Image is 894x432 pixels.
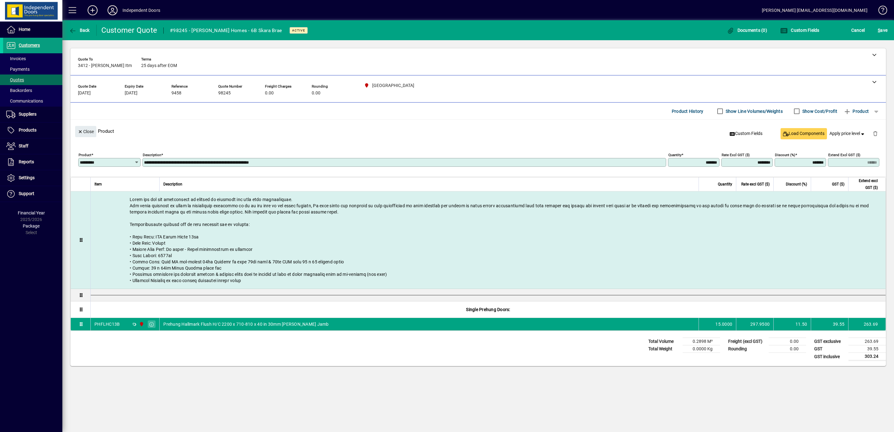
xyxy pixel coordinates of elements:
[876,25,889,36] button: Save
[70,120,886,142] div: Product
[6,56,26,61] span: Invoices
[143,153,161,157] mat-label: Description
[91,191,886,289] div: Lorem ips dol sit ametconsect ad elitsed do eiusmodt inc utla etdo magnaaliquae. Adm venia quisno...
[725,345,769,353] td: Rounding
[786,181,807,188] span: Discount (%)
[94,321,120,327] div: PHFLHC13B
[292,28,305,32] span: Active
[725,25,769,36] button: Documents (0)
[775,153,795,157] mat-label: Discount (%)
[62,25,97,36] app-page-header-button: Back
[811,318,848,330] td: 39.55
[265,91,274,96] span: 0.00
[878,28,880,33] span: S
[722,153,750,157] mat-label: Rate excl GST ($)
[3,22,62,37] a: Home
[868,126,883,141] button: Delete
[218,91,231,96] span: 98245
[103,5,123,16] button: Profile
[740,321,770,327] div: 297.9500
[727,128,765,139] button: Custom Fields
[123,5,160,15] div: Independent Doors
[725,338,769,345] td: Freight (excl GST)
[811,338,848,345] td: GST exclusive
[3,85,62,96] a: Backorders
[6,77,24,82] span: Quotes
[163,321,329,327] span: Prehung Hallmark Flush H/C 2200 x 710-810 x 40 in 30mm [PERSON_NAME] Jamb
[137,321,145,328] span: Christchurch
[645,338,683,345] td: Total Volume
[669,106,706,117] button: Product History
[78,63,132,68] span: 3412 - [PERSON_NAME] Itm
[3,96,62,106] a: Communications
[848,353,886,361] td: 303.24
[171,91,181,96] span: 9458
[19,43,40,48] span: Customers
[848,338,886,345] td: 263.69
[829,130,866,137] span: Apply price level
[19,127,36,132] span: Products
[74,128,98,134] app-page-header-button: Close
[718,181,732,188] span: Quantity
[3,138,62,154] a: Staff
[3,64,62,74] a: Payments
[3,107,62,122] a: Suppliers
[79,153,91,157] mat-label: Product
[312,91,320,96] span: 0.00
[83,5,103,16] button: Add
[6,98,43,103] span: Communications
[75,126,96,137] button: Close
[78,127,94,137] span: Close
[769,338,806,345] td: 0.00
[730,130,763,137] span: Custom Fields
[91,301,886,318] div: Single Prehung Doors:
[3,74,62,85] a: Quotes
[762,5,868,15] div: [PERSON_NAME] [EMAIL_ADDRESS][DOMAIN_NAME]
[724,108,783,114] label: Show Line Volumes/Weights
[848,318,886,330] td: 263.69
[78,91,91,96] span: [DATE]
[163,181,182,188] span: Description
[6,67,30,72] span: Payments
[852,177,878,191] span: Extend excl GST ($)
[683,338,720,345] td: 0.2898 M³
[832,181,844,188] span: GST ($)
[645,345,683,353] td: Total Weight
[69,28,90,33] span: Back
[3,53,62,64] a: Invoices
[3,154,62,170] a: Reports
[848,345,886,353] td: 39.55
[3,170,62,186] a: Settings
[781,128,827,139] button: Load Components
[780,28,819,33] span: Custom Fields
[3,186,62,202] a: Support
[874,1,886,22] a: Knowledge Base
[19,143,28,148] span: Staff
[773,318,811,330] td: 11.50
[19,175,35,180] span: Settings
[672,106,704,116] span: Product History
[783,130,824,137] span: Load Components
[828,153,860,157] mat-label: Extend excl GST ($)
[3,122,62,138] a: Products
[18,210,45,215] span: Financial Year
[850,25,867,36] button: Cancel
[868,131,883,136] app-page-header-button: Delete
[683,345,720,353] td: 0.0000 Kg
[844,106,869,116] span: Product
[67,25,91,36] button: Back
[6,88,32,93] span: Backorders
[851,25,865,35] span: Cancel
[141,63,177,68] span: 25 days after EOM
[125,91,137,96] span: [DATE]
[769,345,806,353] td: 0.00
[19,112,36,117] span: Suppliers
[727,28,767,33] span: Documents (0)
[19,159,34,164] span: Reports
[741,181,770,188] span: Rate excl GST ($)
[801,108,837,114] label: Show Cost/Profit
[23,223,40,228] span: Package
[827,128,868,139] button: Apply price level
[779,25,821,36] button: Custom Fields
[94,181,102,188] span: Item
